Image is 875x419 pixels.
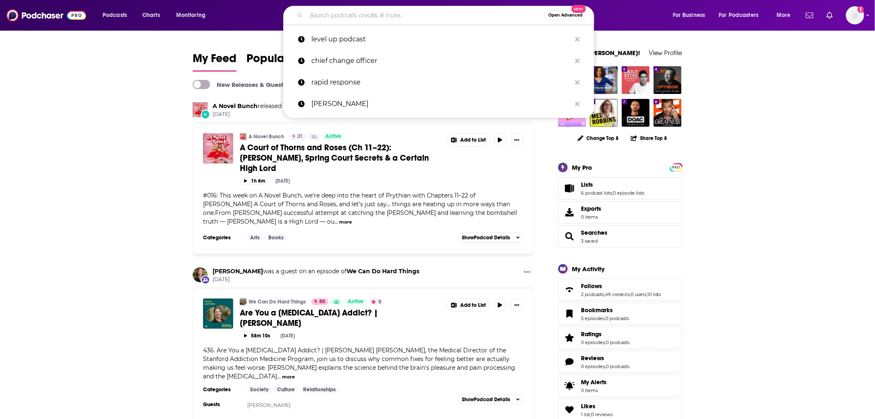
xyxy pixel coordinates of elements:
[97,9,138,22] button: open menu
[581,412,590,417] a: 1 list
[561,332,578,344] a: Ratings
[240,299,246,305] img: We Can Do Hard Things
[203,133,233,164] a: A Court of Thorns and Roses (Ch 11–22): Suriels, Spring Court Secrets & a Certain High Lord
[510,299,524,312] button: Show More Button
[558,303,682,325] span: Bookmarks
[558,279,682,301] span: Follows
[458,395,524,405] button: ShowPodcast Details
[323,133,345,140] a: Active
[605,340,606,345] span: ,
[561,183,578,194] a: Lists
[326,132,342,141] span: Active
[581,354,629,362] a: Reviews
[548,13,583,17] span: Open Advanced
[846,6,864,24] button: Show profile menu
[213,111,324,118] span: [DATE]
[521,267,534,278] button: Show More Button
[719,10,759,21] span: For Podcasters
[193,80,301,89] a: New Releases & Guests Only
[605,315,629,321] a: 0 podcasts
[213,267,263,275] a: Dr. Anna Lembke
[170,9,216,22] button: open menu
[581,330,629,338] a: Ratings
[649,49,682,57] a: View Profile
[846,6,864,24] img: User Profile
[654,99,681,127] a: The School of Greatness
[581,402,612,410] a: Likes
[558,327,682,349] span: Ratings
[561,231,578,242] a: Searches
[240,332,274,340] button: 58m 10s
[590,66,618,94] img: The Gutbliss Podcast
[581,378,607,386] span: My Alerts
[193,267,208,282] img: Dr. Anna Lembke
[581,214,601,220] span: 0 items
[654,66,681,94] img: A Bit of Optimism
[203,401,240,408] h3: Guests
[581,306,629,314] a: Bookmarks
[137,9,165,22] a: Charts
[647,291,661,297] a: 10 lists
[291,6,602,25] div: Search podcasts, credits, & more...
[213,276,419,283] span: [DATE]
[613,190,644,196] a: 0 episode lists
[274,386,298,393] a: Culture
[280,333,295,339] div: [DATE]
[581,364,605,369] a: 0 episodes
[347,267,419,275] a: We Can Do Hard Things
[558,375,682,397] a: My Alerts
[176,10,206,21] span: Monitoring
[335,218,338,225] span: ...
[561,207,578,218] span: Exports
[561,356,578,368] a: Reviews
[581,205,601,212] span: Exports
[283,50,594,72] a: chief change officer
[142,10,160,21] span: Charts
[581,282,661,290] a: Follows
[306,9,545,22] input: Search podcasts, credits, & more...
[561,380,578,392] span: My Alerts
[604,291,605,297] span: ,
[573,133,624,143] button: Change Top 8
[558,201,682,224] a: Exports
[447,134,490,146] button: Show More Button
[103,10,127,21] span: Podcasts
[581,181,593,188] span: Lists
[213,102,324,110] h3: released a new episode
[590,99,618,127] a: The Mel Robbins Podcast
[581,315,605,321] a: 5 episodes
[203,299,233,329] img: Are You a Dopamine Addict? | Dr. Anna Lembke
[581,402,595,410] span: Likes
[339,219,352,226] button: more
[447,299,490,311] button: Show More Button
[605,291,630,297] a: 49 creators
[571,5,586,13] span: New
[458,233,524,243] button: ShowPodcast Details
[203,347,515,380] span: 436. Are You a [MEDICAL_DATA] Addict? | [PERSON_NAME] [PERSON_NAME], the Medical Director of the ...
[193,102,208,117] img: A Novel Bunch
[213,102,258,110] a: A Novel Bunch
[240,133,246,140] img: A Novel Bunch
[590,412,591,417] span: ,
[591,412,612,417] a: 0 reviews
[561,404,578,416] a: Likes
[572,265,605,273] div: My Activity
[622,99,650,127] img: The Diary Of A CEO with Steven Bartlett
[460,137,486,143] span: Add to List
[667,9,716,22] button: open menu
[606,364,629,369] a: 0 podcasts
[605,364,606,369] span: ,
[606,340,629,345] a: 0 podcasts
[201,275,210,284] div: New Appearance
[622,66,650,94] img: The Daily Stoic
[462,235,510,241] span: Show Podcast Details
